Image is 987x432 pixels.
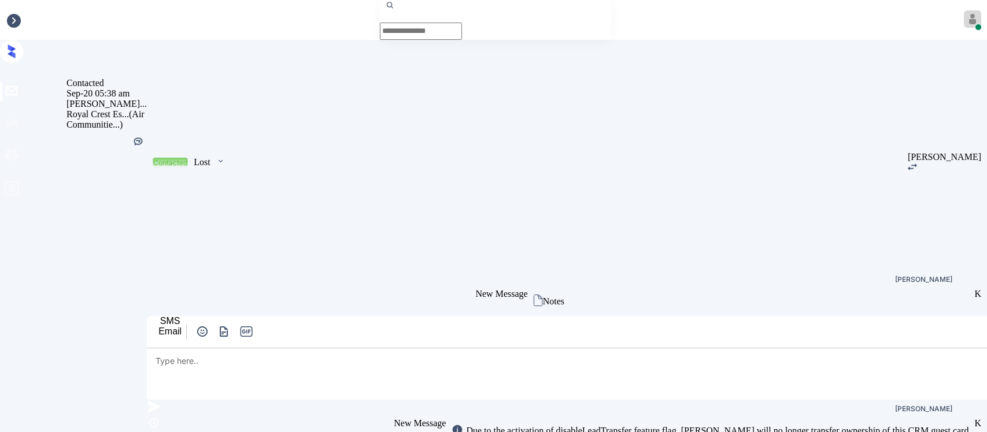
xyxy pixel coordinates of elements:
img: icon-zuma [195,325,209,338]
span: New Message [475,289,527,299]
div: [PERSON_NAME] [908,152,981,162]
div: Inbox [6,15,27,25]
div: [PERSON_NAME]... [66,99,147,109]
div: Lost [194,157,210,167]
div: Contacted [66,78,147,88]
div: SMS [158,316,182,326]
span: profile [3,180,20,200]
img: icon-zuma [217,325,231,338]
div: [PERSON_NAME] [895,276,952,283]
img: avatar [964,10,981,28]
div: Royal Crest Es... (Air Communitie...) [66,109,147,130]
div: Contacted [153,158,187,167]
img: Kelsey was silent [132,136,144,147]
img: icon-zuma [908,163,917,170]
img: icon-zuma [216,156,225,166]
img: icon-zuma [147,416,161,430]
img: icon-zuma [147,400,161,414]
div: K [974,289,981,299]
div: Email [158,326,182,337]
img: icon-zuma [534,295,543,306]
div: Notes [543,296,564,307]
div: Kelsey was silent [132,136,144,149]
div: Sep-20 05:38 am [66,88,147,99]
